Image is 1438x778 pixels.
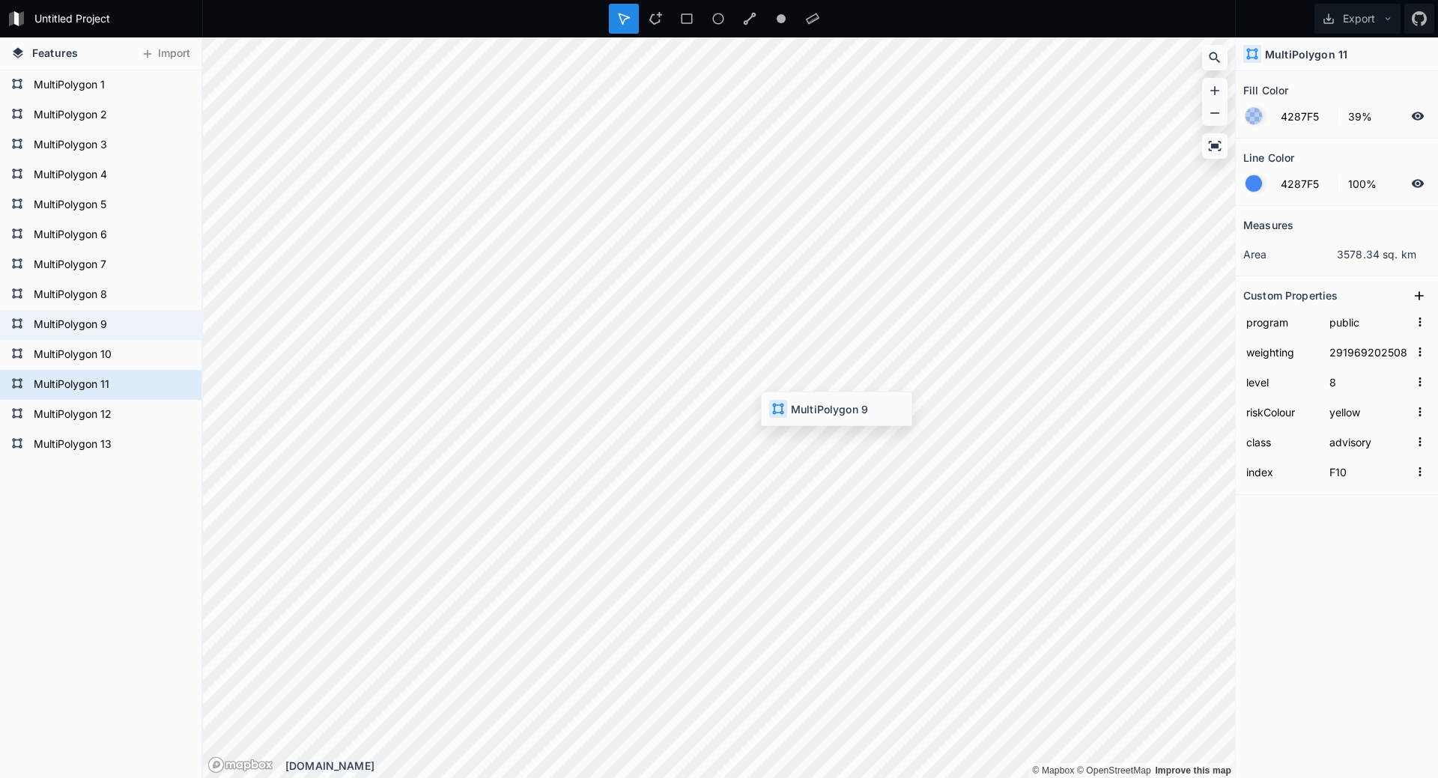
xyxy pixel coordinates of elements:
h2: Fill Color [1243,79,1288,102]
input: Empty [1326,431,1410,453]
input: Empty [1326,461,1410,483]
button: Export [1314,4,1401,34]
h2: Measures [1243,213,1293,237]
span: Features [32,45,78,61]
input: Name [1243,341,1319,363]
h4: MultiPolygon 11 [1265,46,1347,62]
input: Name [1243,311,1319,333]
h2: Custom Properties [1243,284,1338,307]
dd: 3578.34 sq. km [1337,246,1431,262]
input: Empty [1326,401,1410,423]
a: Map feedback [1155,765,1231,776]
input: Empty [1326,371,1410,393]
dt: area [1243,246,1337,262]
input: Name [1243,371,1319,393]
input: Name [1243,401,1319,423]
input: Name [1243,431,1319,453]
a: Mapbox [1032,765,1074,776]
a: OpenStreetMap [1077,765,1151,776]
a: Mapbox logo [207,756,273,774]
h2: Line Color [1243,146,1294,169]
input: Empty [1326,311,1410,333]
div: [DOMAIN_NAME] [285,758,1235,774]
button: Import [133,42,198,66]
input: Name [1243,461,1319,483]
input: Empty [1326,341,1410,363]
